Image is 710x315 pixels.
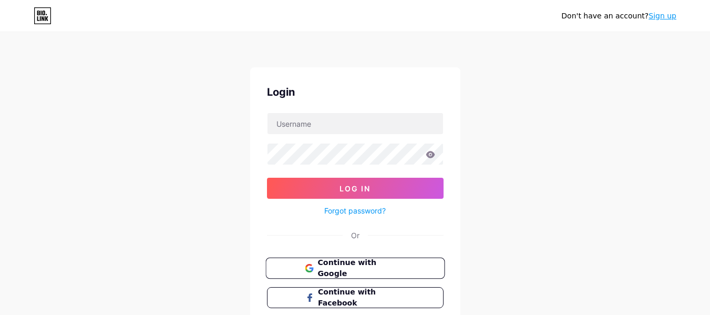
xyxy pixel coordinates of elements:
input: Username [267,113,443,134]
div: Or [351,230,359,241]
button: Continue with Google [265,258,445,279]
a: Continue with Google [267,258,444,279]
div: Don't have an account? [561,11,676,22]
button: Log In [267,178,444,199]
span: Continue with Google [317,257,405,280]
a: Forgot password? [324,205,386,216]
button: Continue with Facebook [267,287,444,308]
span: Log In [339,184,371,193]
span: Continue with Facebook [318,287,405,309]
a: Sign up [649,12,676,20]
div: Login [267,84,444,100]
